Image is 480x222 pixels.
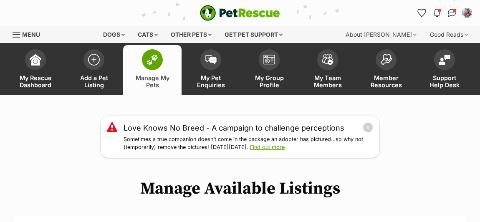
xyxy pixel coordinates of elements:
span: Add a Pet Listing [75,74,113,88]
a: My Group Profile [240,45,298,95]
ul: Account quick links [415,6,474,20]
a: My Rescue Dashboard [6,45,65,95]
a: PetRescue [200,5,280,21]
div: Other pets [165,26,217,43]
img: logo-e224e6f780fb5917bec1dbf3a21bbac754714ae5b6737aabdf751b685950b380.svg [200,5,280,21]
a: Menu [13,26,46,41]
a: My Pet Enquiries [182,45,240,95]
img: group-profile-icon-3fa3cf56718a62981997c0bc7e787c4b2cf8bcc04b72c1350f741eb67cf2f40e.svg [263,55,275,65]
img: chat-41dd97257d64d25036548639549fe6c8038ab92f7586957e7f3b1b290dea8141.svg [448,9,457,17]
p: Sometimes a true companion doesn’t come in the package an adopter has pictured…so why not (tempor... [124,136,373,151]
a: Manage My Pets [123,45,182,95]
span: My Team Members [309,74,346,88]
span: Support Help Desk [426,74,463,88]
a: Support Help Desk [415,45,474,95]
span: Manage My Pets [134,74,171,88]
img: dashboard-icon-eb2f2d2d3e046f16d808141f083e7271f6b2e854fb5c12c21221c1fb7104beca.svg [30,54,41,66]
a: My Team Members [298,45,357,95]
img: manage-my-pets-icon-02211641906a0b7f246fdf0571729dbe1e7629f14944591b6c1af311fb30b64b.svg [147,54,158,65]
div: About [PERSON_NAME] [340,26,422,43]
div: Good Reads [424,26,474,43]
div: Get pet support [219,26,288,43]
a: Find out more [250,144,285,150]
div: Cats [132,26,164,43]
a: Member Resources [357,45,415,95]
button: My account [460,6,474,20]
span: Menu [22,31,40,38]
span: Member Resources [367,74,405,88]
button: Notifications [430,6,444,20]
a: Add a Pet Listing [65,45,123,95]
a: Favourites [415,6,429,20]
img: notifications-46538b983faf8c2785f20acdc204bb7945ddae34d4c08c2a6579f10ce5e182be.svg [434,9,440,17]
a: Love Knows No Breed - A campaign to challenge perceptions [124,122,344,134]
img: member-resources-icon-8e73f808a243e03378d46382f2149f9095a855e16c252ad45f914b54edf8863c.svg [380,54,392,65]
span: My Group Profile [250,74,288,88]
img: team-members-icon-5396bd8760b3fe7c0b43da4ab00e1e3bb1a5d9ba89233759b79545d2d3fc5d0d.svg [322,54,333,65]
button: close [363,122,373,133]
div: Dogs [97,26,131,43]
span: My Pet Enquiries [192,74,230,88]
img: add-pet-listing-icon-0afa8454b4691262ce3f59096e99ab1cd57d4a30225e0717b998d2c9b9846f56.svg [88,54,100,66]
img: help-desk-icon-fdf02630f3aa405de69fd3d07c3f3aa587a6932b1a1747fa1d2bba05be0121f9.svg [439,55,450,65]
a: Conversations [445,6,459,20]
img: pet-enquiries-icon-7e3ad2cf08bfb03b45e93fb7055b45f3efa6380592205ae92323e6603595dc1f.svg [205,55,217,64]
span: My Rescue Dashboard [17,74,54,88]
img: Kiki Bermudez profile pic [463,9,471,17]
